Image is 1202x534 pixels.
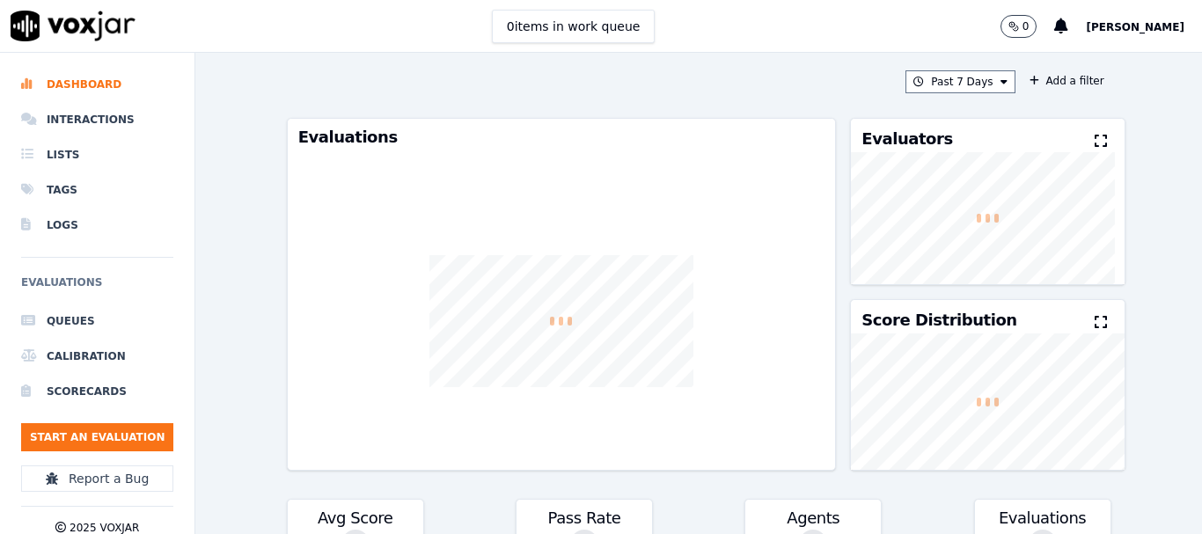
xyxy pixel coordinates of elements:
[861,312,1016,328] h3: Score Distribution
[21,465,173,492] button: Report a Bug
[21,172,173,208] a: Tags
[1022,70,1111,91] button: Add a filter
[298,129,825,145] h3: Evaluations
[986,510,1100,526] h3: Evaluations
[21,374,173,409] a: Scorecards
[492,10,656,43] button: 0items in work queue
[21,137,173,172] a: Lists
[1022,19,1030,33] p: 0
[1000,15,1037,38] button: 0
[861,131,952,147] h3: Evaluators
[756,510,870,526] h3: Agents
[1000,15,1055,38] button: 0
[298,510,413,526] h3: Avg Score
[11,11,136,41] img: voxjar logo
[527,510,641,526] h3: Pass Rate
[1086,16,1202,37] button: [PERSON_NAME]
[21,67,173,102] a: Dashboard
[21,102,173,137] a: Interactions
[21,423,173,451] button: Start an Evaluation
[21,272,173,304] h6: Evaluations
[905,70,1015,93] button: Past 7 Days
[21,208,173,243] a: Logs
[1086,21,1184,33] span: [PERSON_NAME]
[21,339,173,374] a: Calibration
[21,304,173,339] a: Queues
